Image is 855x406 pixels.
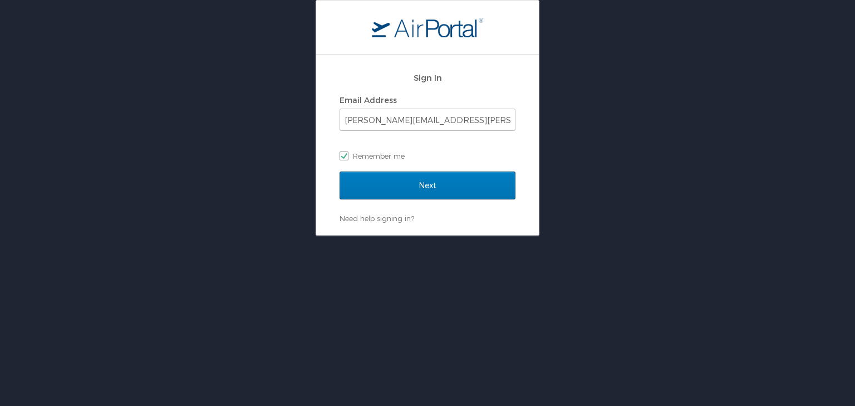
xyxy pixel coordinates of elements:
[340,71,515,84] h2: Sign In
[340,148,515,164] label: Remember me
[340,95,397,105] label: Email Address
[340,214,414,223] a: Need help signing in?
[372,17,483,37] img: logo
[340,172,515,199] input: Next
